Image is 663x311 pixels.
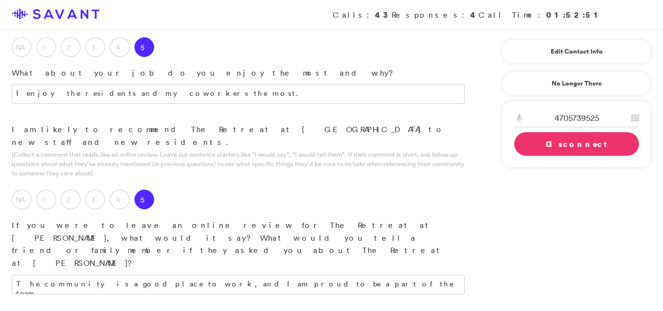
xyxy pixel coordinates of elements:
label: 5 [134,190,154,209]
label: 4 [110,190,130,209]
label: 3 [85,37,105,57]
label: 4 [110,37,130,57]
label: 2 [61,190,80,209]
strong: 43 [375,9,392,20]
label: NA [12,37,31,57]
label: 1 [36,190,56,209]
a: No Longer There [502,71,651,96]
label: 2 [61,37,80,57]
strong: 01:52:51 [546,9,602,20]
strong: 4 [470,9,478,20]
p: If you were to leave an online review for The Retreat at [PERSON_NAME], what would it say? What w... [12,219,465,269]
a: Edit Contact Info [514,44,639,59]
p: (Collect a comment that reads like an online review. Leave out sentence starters like "I would sa... [12,150,465,178]
a: Disconnect [514,132,639,156]
p: What about your job do you enjoy the most and why? [12,67,465,80]
label: 3 [85,190,105,209]
label: 5 [134,37,154,57]
label: 1 [36,37,56,57]
label: NA [12,190,31,209]
p: I am likely to recommend The Retreat at [GEOGRAPHIC_DATA] to new staff and new residents. [12,123,465,148]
